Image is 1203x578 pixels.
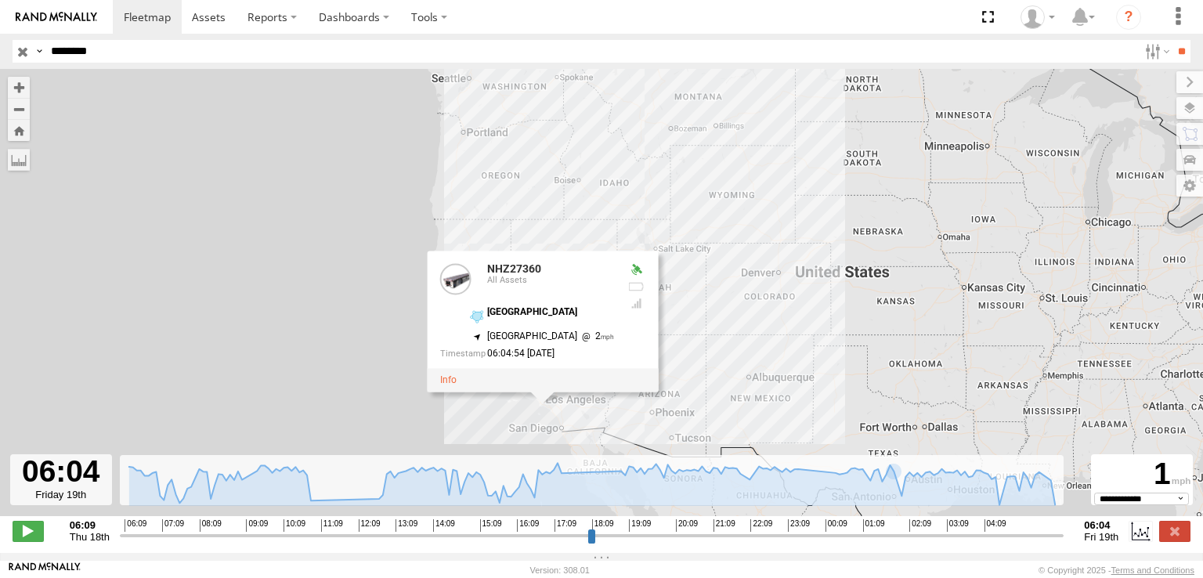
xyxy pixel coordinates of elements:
[750,519,772,532] span: 22:09
[713,519,735,532] span: 21:09
[480,519,502,532] span: 15:09
[33,40,45,63] label: Search Query
[947,519,969,532] span: 03:09
[246,519,268,532] span: 09:09
[433,519,455,532] span: 14:09
[577,331,615,342] span: 2
[788,519,810,532] span: 23:09
[70,519,110,531] strong: 06:09
[284,519,305,532] span: 10:09
[9,562,81,578] a: Visit our Website
[592,519,614,532] span: 18:09
[487,331,577,342] span: [GEOGRAPHIC_DATA]
[676,519,698,532] span: 20:09
[1093,457,1190,493] div: 1
[825,519,847,532] span: 00:09
[16,12,97,23] img: rand-logo.svg
[8,77,30,98] button: Zoom in
[1015,5,1060,29] div: Zulema McIntosch
[8,98,30,120] button: Zoom out
[627,280,645,293] div: No battery health information received from this device.
[1176,175,1203,197] label: Map Settings
[440,349,615,359] div: Date/time of location update
[200,519,222,532] span: 08:09
[162,519,184,532] span: 07:09
[629,519,651,532] span: 19:09
[1159,521,1190,541] label: Close
[487,263,541,276] a: NHZ27360
[1084,519,1118,531] strong: 06:04
[555,519,576,532] span: 17:09
[863,519,885,532] span: 01:09
[627,298,645,310] div: Last Event GSM Signal Strength
[8,120,30,141] button: Zoom Home
[8,149,30,171] label: Measure
[321,519,343,532] span: 11:09
[1039,565,1194,575] div: © Copyright 2025 -
[70,531,110,543] span: Thu 18th Sep 2025
[984,519,1006,532] span: 04:09
[909,519,931,532] span: 02:09
[627,264,645,276] div: Valid GPS Fix
[440,374,457,385] a: View Asset Details
[1084,531,1118,543] span: Fri 19th Sep 2025
[530,565,590,575] div: Version: 308.01
[359,519,381,532] span: 12:09
[1111,565,1194,575] a: Terms and Conditions
[125,519,146,532] span: 06:09
[487,276,615,285] div: All Assets
[13,521,44,541] label: Play/Stop
[440,264,471,295] a: View Asset Details
[517,519,539,532] span: 16:09
[1116,5,1141,30] i: ?
[487,308,615,318] div: [GEOGRAPHIC_DATA]
[1139,40,1172,63] label: Search Filter Options
[396,519,417,532] span: 13:09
